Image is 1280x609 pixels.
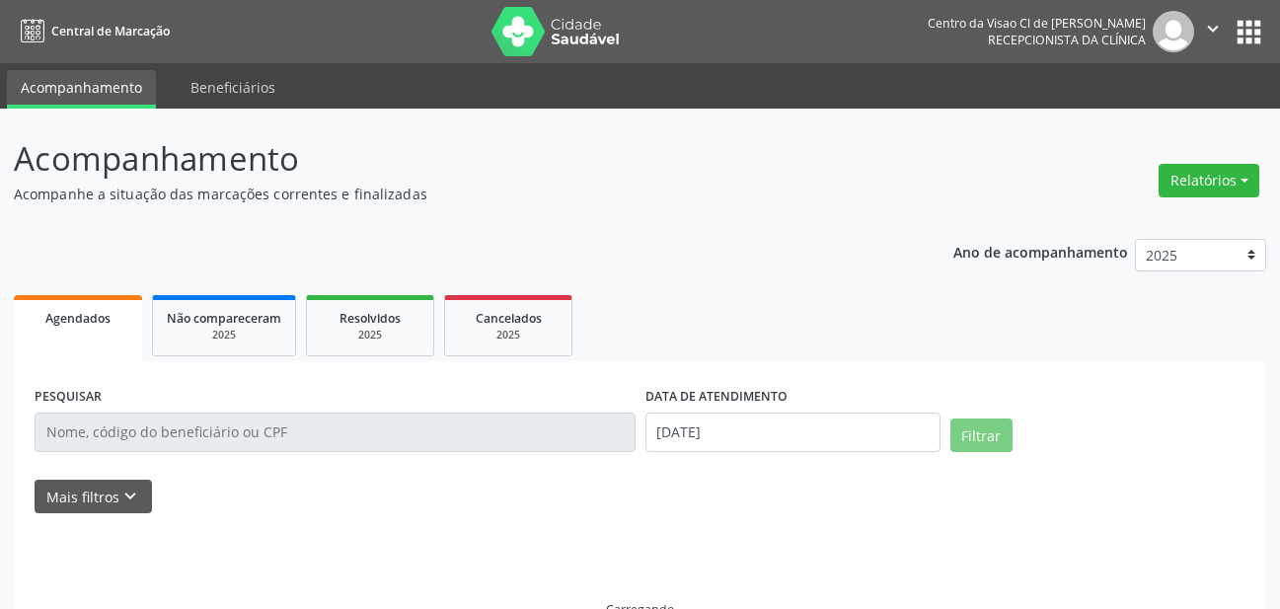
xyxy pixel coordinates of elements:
a: Acompanhamento [7,70,156,109]
span: Agendados [45,310,111,327]
button:  [1194,11,1232,52]
div: 2025 [459,328,558,343]
button: Relatórios [1159,164,1259,197]
label: PESQUISAR [35,382,102,413]
p: Ano de acompanhamento [953,239,1128,264]
img: img [1153,11,1194,52]
div: Centro da Visao Cl de [PERSON_NAME] [928,15,1146,32]
input: Nome, código do beneficiário ou CPF [35,413,636,452]
span: Central de Marcação [51,23,170,39]
i: keyboard_arrow_down [119,486,141,507]
a: Beneficiários [177,70,289,105]
label: DATA DE ATENDIMENTO [645,382,788,413]
p: Acompanhamento [14,134,890,184]
p: Acompanhe a situação das marcações correntes e finalizadas [14,184,890,204]
button: apps [1232,15,1266,49]
span: Recepcionista da clínica [988,32,1146,48]
button: Mais filtroskeyboard_arrow_down [35,480,152,514]
input: Selecione um intervalo [645,413,941,452]
span: Resolvidos [339,310,401,327]
i:  [1202,18,1224,39]
span: Cancelados [476,310,542,327]
div: 2025 [321,328,419,343]
button: Filtrar [950,419,1013,452]
div: 2025 [167,328,281,343]
a: Central de Marcação [14,15,170,47]
span: Não compareceram [167,310,281,327]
